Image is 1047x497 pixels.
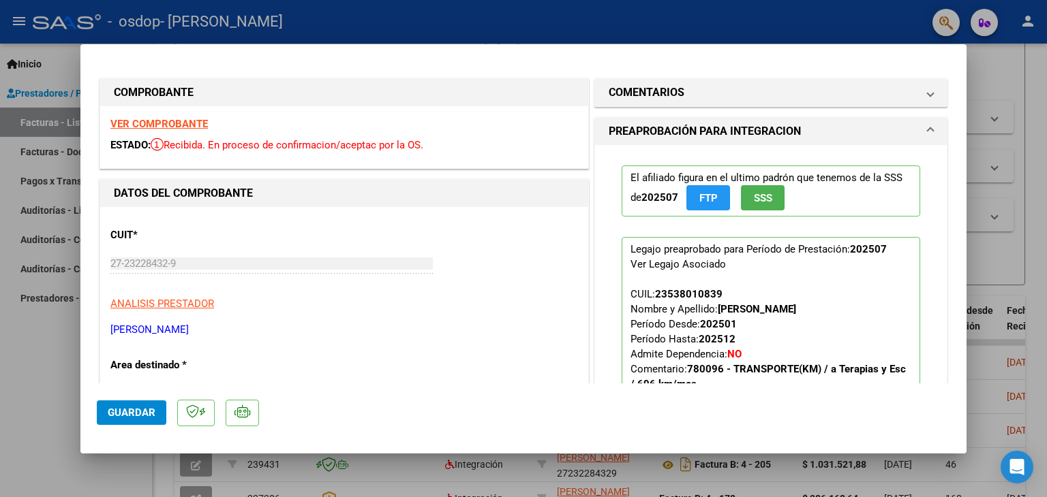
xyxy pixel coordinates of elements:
[622,165,920,217] p: El afiliado figura en el ultimo padrón que tenemos de la SSS de
[622,237,920,433] p: Legajo preaprobado para Período de Prestación:
[110,357,251,373] p: Area destinado *
[700,318,737,330] strong: 202501
[699,333,735,345] strong: 202512
[655,287,723,302] div: 23538010839
[114,187,253,199] strong: DATOS DEL COMPROBANTE
[609,123,801,140] h1: PREAPROBACIÓN PARA INTEGRACION
[686,185,730,210] button: FTP
[151,139,423,151] span: Recibida. En proceso de confirmacion/aceptac por la OS.
[110,322,578,338] p: [PERSON_NAME]
[110,139,151,151] span: ESTADO:
[850,243,887,255] strong: 202507
[631,363,906,390] strong: 780096 - TRANSPORTE(KM) / a Terapias y Esc / 696 km/mes
[641,191,678,204] strong: 202507
[718,303,796,315] strong: [PERSON_NAME]
[110,298,214,310] span: ANALISIS PRESTADOR
[595,79,947,106] mat-expansion-panel-header: COMENTARIOS
[97,400,166,425] button: Guardar
[754,192,772,204] span: SSS
[108,406,155,419] span: Guardar
[114,86,194,99] strong: COMPROBANTE
[595,145,947,464] div: PREAPROBACIÓN PARA INTEGRACION
[631,257,726,272] div: Ver Legajo Asociado
[631,288,906,390] span: CUIL: Nombre y Apellido: Período Desde: Período Hasta: Admite Dependencia:
[110,227,251,243] p: CUIT
[595,118,947,145] mat-expansion-panel-header: PREAPROBACIÓN PARA INTEGRACION
[631,363,906,390] span: Comentario:
[609,84,684,101] h1: COMENTARIOS
[699,192,718,204] span: FTP
[741,185,785,210] button: SSS
[727,348,742,360] strong: NO
[110,118,208,130] a: VER COMPROBANTE
[1001,451,1033,483] div: Open Intercom Messenger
